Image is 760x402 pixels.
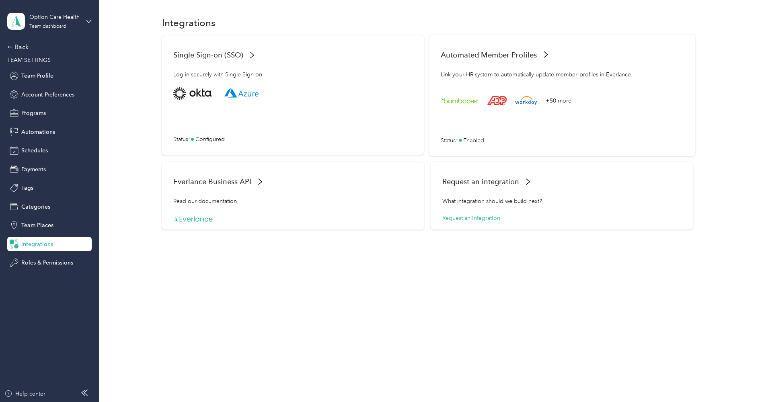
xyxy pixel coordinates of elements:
span: Everlance Business API [173,177,251,186]
span: Single Sign-on (SSO) [173,51,243,59]
div: Back [7,42,88,52]
span: Integrations [21,240,53,248]
span: Payments [21,165,46,174]
span: Account Preferences [21,90,74,99]
iframe: Everlance-gr Chat Button Frame [715,357,760,402]
div: Read our documentation [173,197,413,214]
span: Automated Member Profiles [441,50,537,59]
span: Status : [441,135,458,144]
span: Tags [21,184,33,192]
span: TEAM SETTINGS [7,57,51,64]
div: Log in securely with Single Sign-on [173,70,413,87]
button: Help center [4,390,45,398]
span: Status : [173,135,190,144]
div: Team dashboard [29,24,66,29]
span: Team Places [21,221,53,230]
span: Automations [21,128,55,136]
div: What integration should we build next? [442,197,682,214]
div: Request an integration [442,214,682,222]
h1: Integrations [162,18,216,27]
div: +50 more [546,96,571,105]
span: Categories [21,203,50,211]
span: Configured [195,135,225,144]
span: Roles & Permissions [21,258,73,267]
div: Option Care Health [29,13,80,21]
div: Link your HR system to automatically update member profiles in Everlance. [441,70,684,87]
span: Enabled [463,135,484,144]
span: Team Profile [21,72,53,80]
span: Request an integration [442,177,519,186]
span: Programs [21,109,46,117]
span: Schedules [21,146,48,155]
